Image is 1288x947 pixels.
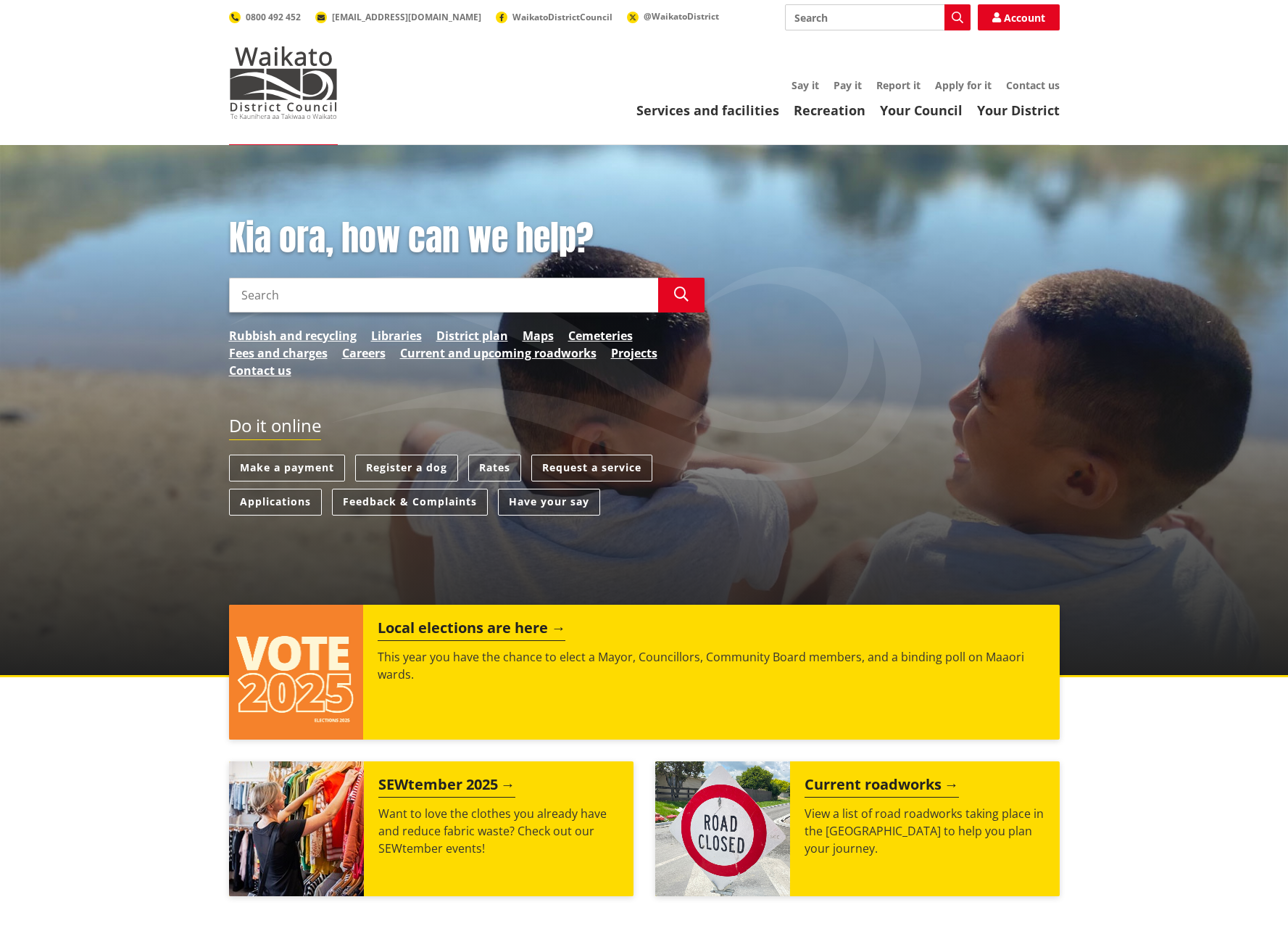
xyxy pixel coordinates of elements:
[611,344,657,362] a: Projects
[378,805,619,857] p: Want to love the clothes you already have and reduce fabric waste? Check out our SEWtember events!
[378,619,565,641] h2: Local elections are here
[805,776,959,798] h2: Current roadworks
[644,10,719,22] span: @WaikatoDistrict
[792,78,819,92] a: Say it
[655,761,1060,896] a: Current roadworks View a list of road roadworks taking place in the [GEOGRAPHIC_DATA] to help you...
[332,489,488,516] a: Feedback & Complaints
[246,11,301,23] span: 0800 492 452
[627,10,719,22] a: @WaikatoDistrict
[229,344,328,362] a: Fees and charges
[496,11,612,23] a: WaikatoDistrictCouncil
[498,489,600,516] a: Have your say
[342,344,386,362] a: Careers
[315,11,481,23] a: [EMAIL_ADDRESS][DOMAIN_NAME]
[371,327,422,344] a: Libraries
[229,605,1060,740] a: Local elections are here This year you have the chance to elect a Mayor, Councillors, Community B...
[531,455,652,481] a: Request a service
[229,11,301,23] a: 0800 492 452
[400,344,597,362] a: Current and upcoming roadworks
[785,4,971,30] input: Search input
[229,327,357,344] a: Rubbish and recycling
[978,4,1060,30] a: Account
[378,648,1044,683] p: This year you have the chance to elect a Mayor, Councillors, Community Board members, and a bindi...
[436,327,508,344] a: District plan
[636,102,779,119] a: Services and facilities
[229,761,633,896] a: SEWtember 2025 Want to love the clothes you already have and reduce fabric waste? Check out our S...
[655,761,790,896] img: Road closed sign
[880,102,963,119] a: Your Council
[229,761,364,896] img: SEWtember
[229,362,291,379] a: Contact us
[935,78,992,92] a: Apply for it
[229,278,658,313] input: Search input
[523,327,554,344] a: Maps
[378,776,515,798] h2: SEWtember 2025
[1006,78,1060,92] a: Contact us
[229,489,322,516] a: Applications
[229,455,345,481] a: Make a payment
[229,415,321,441] h2: Do it online
[568,327,633,344] a: Cemeteries
[468,455,521,481] a: Rates
[805,805,1045,857] p: View a list of road roadworks taking place in the [GEOGRAPHIC_DATA] to help you plan your journey.
[794,102,865,119] a: Recreation
[512,11,612,23] span: WaikatoDistrictCouncil
[834,78,862,92] a: Pay it
[977,102,1060,119] a: Your District
[229,605,364,740] img: Vote 2025
[229,218,705,260] h1: Kia ora, how can we help?
[355,455,458,481] a: Register a dog
[332,11,481,23] span: [EMAIL_ADDRESS][DOMAIN_NAME]
[229,46,338,119] img: Waikato District Council - Te Kaunihera aa Takiwaa o Waikato
[876,78,921,92] a: Report it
